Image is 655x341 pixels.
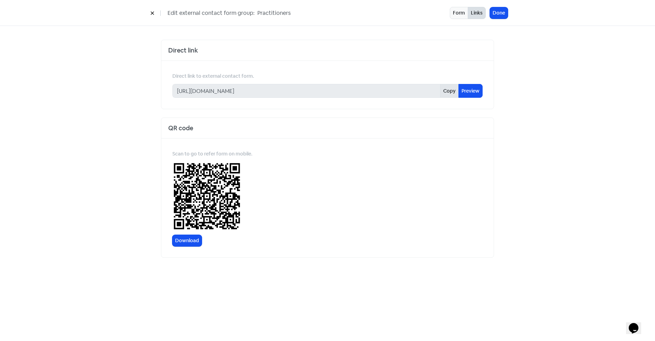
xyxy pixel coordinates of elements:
div: Direct link [161,40,494,61]
label: Scan to go to refer form on mobile. [172,150,253,158]
a: Preview [458,84,483,98]
button: Copy [440,84,459,98]
button: Done [490,7,508,19]
button: Links [468,7,486,19]
div: QR code [161,118,494,139]
label: Direct link to external contact form. [172,73,254,80]
button: Form [450,7,468,19]
span: Edit external contact form group: [168,9,255,17]
a: Download [172,235,202,246]
iframe: chat widget [626,313,648,334]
